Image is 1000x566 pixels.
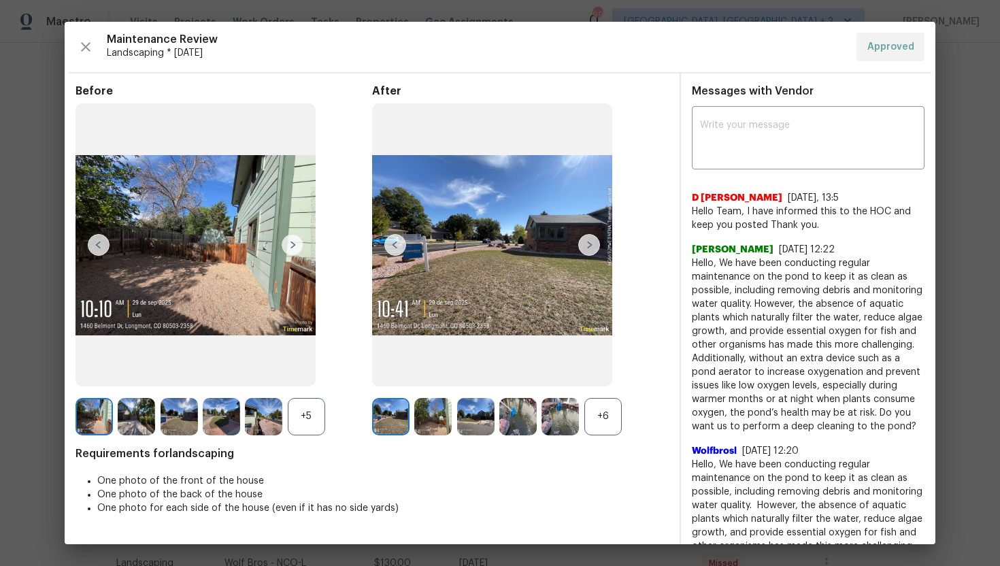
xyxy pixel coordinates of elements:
span: Before [76,84,372,98]
img: left-chevron-button-url [384,234,406,256]
span: Requirements for landscaping [76,447,669,461]
span: [DATE] 12:20 [742,446,799,456]
span: [PERSON_NAME] [692,243,773,256]
span: Messages with Vendor [692,86,814,97]
img: right-chevron-button-url [282,234,303,256]
span: After [372,84,669,98]
span: [DATE], 13:5 [788,193,839,203]
span: Hello, We have been conducting regular maintenance on the pond to keep it as clean as possible, i... [692,256,924,433]
img: right-chevron-button-url [578,234,600,256]
span: D [PERSON_NAME] [692,191,782,205]
span: Wolfbrosl [692,444,737,458]
span: Maintenance Review [107,33,846,46]
div: +5 [288,398,325,435]
li: One photo for each side of the house (even if it has no side yards) [97,501,669,515]
span: Hello Team, I have informed this to the HOC and keep you posted Thank you. [692,205,924,232]
span: [DATE] 12:22 [779,245,835,254]
img: left-chevron-button-url [88,234,110,256]
li: One photo of the front of the house [97,474,669,488]
li: One photo of the back of the house [97,488,669,501]
span: Landscaping * [DATE] [107,46,846,60]
div: +6 [584,398,622,435]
